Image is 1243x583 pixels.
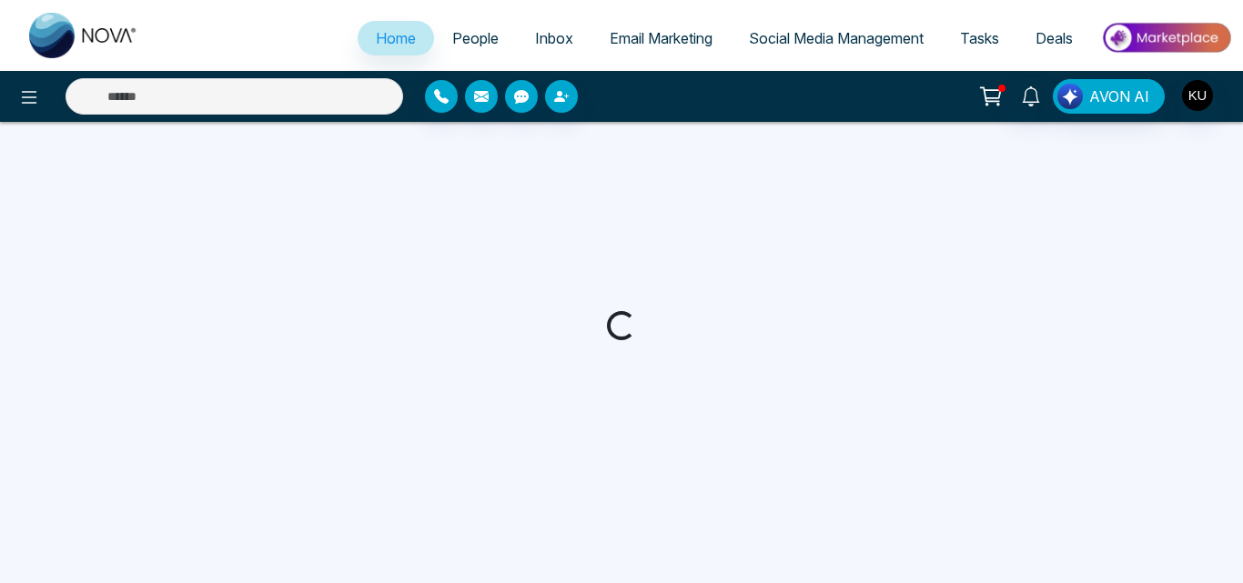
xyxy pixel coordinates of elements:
img: User Avatar [1182,80,1213,111]
span: Social Media Management [749,29,924,47]
img: Lead Flow [1057,84,1083,109]
span: Email Marketing [610,29,712,47]
span: AVON AI [1089,85,1149,107]
a: People [434,21,517,55]
button: AVON AI [1053,79,1165,114]
img: Nova CRM Logo [29,13,138,58]
span: Tasks [960,29,999,47]
span: People [452,29,499,47]
a: Inbox [517,21,591,55]
span: Inbox [535,29,573,47]
a: Deals [1017,21,1091,55]
a: Social Media Management [731,21,942,55]
a: Email Marketing [591,21,731,55]
a: Tasks [942,21,1017,55]
span: Deals [1036,29,1073,47]
span: Home [376,29,416,47]
img: Market-place.gif [1100,17,1232,58]
a: Home [358,21,434,55]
